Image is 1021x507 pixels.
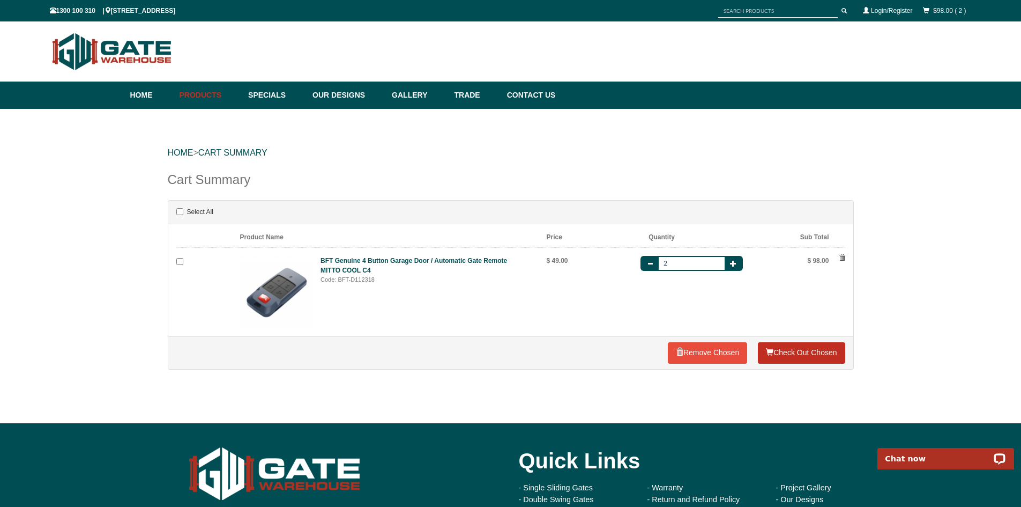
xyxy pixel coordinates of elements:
[449,82,501,109] a: Trade
[647,483,683,492] a: - Warranty
[240,233,284,241] b: Product Name
[176,206,213,218] label: Select All
[243,82,307,109] a: Specials
[547,257,568,264] b: $ 49.00
[807,257,829,264] b: $ 98.00
[758,342,845,364] a: Check Out Chosen
[933,7,966,14] a: $98.00 ( 2 )
[321,257,507,274] a: BFT Genuine 4 Button Garage Door / Automatic Gate Remote MITTO COOL C4
[168,170,854,200] div: Cart Summary
[776,495,824,504] a: - Our Designs
[176,208,183,215] input: Select All
[168,136,854,170] div: >
[776,483,831,492] a: - Project Gallery
[321,275,523,284] div: Code: BFT-D112318
[198,148,267,157] a: Cart Summary
[50,7,176,14] span: 1300 100 310 | [STREET_ADDRESS]
[307,82,386,109] a: Our Designs
[502,82,556,109] a: Contact Us
[547,233,562,241] b: Price
[871,7,912,14] a: Login/Register
[519,439,889,482] div: Quick Links
[647,495,740,504] a: - Return and Refund Policy
[386,82,449,109] a: Gallery
[50,27,175,76] img: Gate Warehouse
[130,82,174,109] a: Home
[668,342,747,364] a: Remove Chosen
[168,148,193,157] a: HOME
[870,436,1021,469] iframe: LiveChat chat widget
[649,233,675,241] b: Quantity
[800,233,829,241] b: Sub Total
[240,256,313,329] img: bft-4-buttons-garage-doorautomatic-gate-remote-mitto-cool-c4-20247319317-ozf_thumb_small.jpg
[519,495,594,504] a: - Double Swing Gates
[174,82,243,109] a: Products
[718,4,838,18] input: SEARCH PRODUCTS
[519,483,593,492] a: - Single Sliding Gates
